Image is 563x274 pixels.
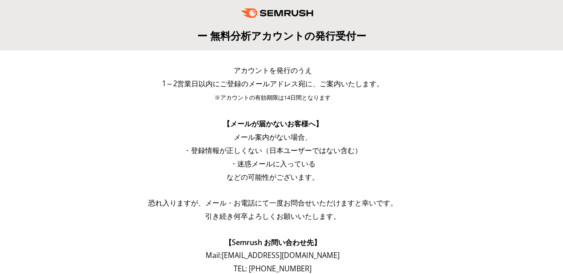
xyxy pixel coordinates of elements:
[162,79,384,89] span: 1～2営業日以内にご登録のメールアドレス宛に、ご案内いたします。
[230,159,316,169] span: ・迷惑メールに入っている
[215,94,331,101] span: ※アカウントの有効期限は14日間となります
[234,132,312,142] span: メール案内がない場合、
[206,250,340,260] span: Mail: [EMAIL_ADDRESS][DOMAIN_NAME]
[205,211,340,221] span: 引き続き何卒よろしくお願いいたします。
[225,238,321,247] span: 【Semrush お問い合わせ先】
[184,145,362,155] span: ・登録情報が正しくない（日本ユーザーではない含む）
[234,264,312,274] span: TEL: [PHONE_NUMBER]
[197,28,366,43] span: ー 無料分析アカウントの発行受付ー
[234,65,312,75] span: アカウントを発行のうえ
[148,198,397,208] span: 恐れ入りますが、メール・お電話にて一度お問合せいただけますと幸いです。
[223,119,323,129] span: 【メールが届かないお客様へ】
[227,172,319,182] span: などの可能性がございます。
